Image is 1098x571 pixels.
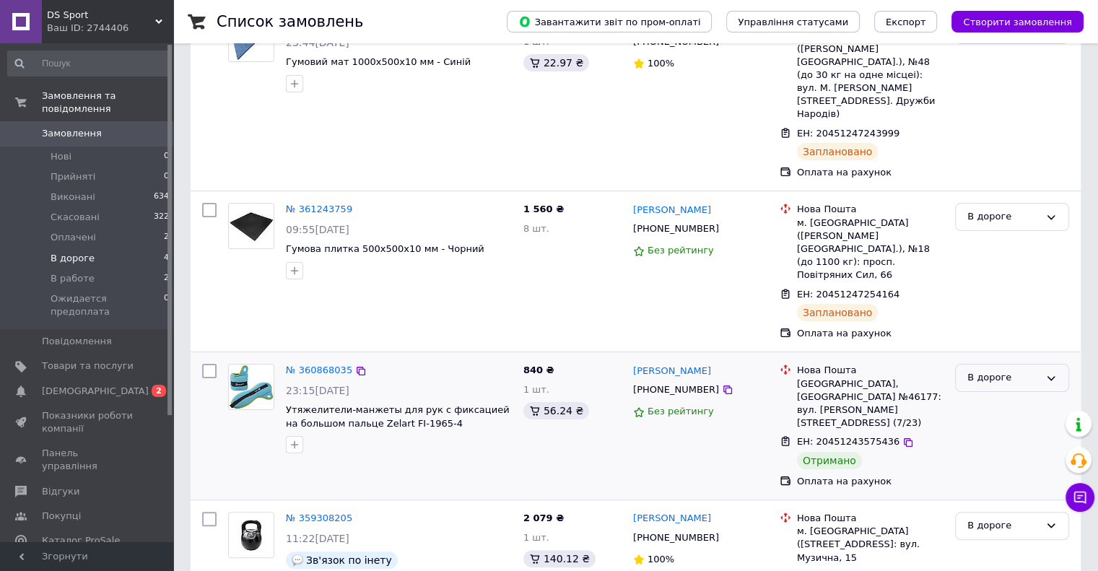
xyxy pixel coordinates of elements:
span: 100% [648,554,674,565]
input: Пошук [7,51,170,77]
span: Замовлення та повідомлення [42,90,173,115]
div: Нова Пошта [797,364,944,377]
span: Відгуки [42,485,79,498]
button: Чат з покупцем [1066,483,1094,512]
span: Повідомлення [42,335,112,348]
div: [PHONE_NUMBER] [630,528,722,547]
h1: Список замовлень [217,13,363,30]
button: Створити замовлення [951,11,1084,32]
span: Створити замовлення [963,17,1072,27]
span: 2 [164,231,169,244]
span: 8 шт. [523,223,549,234]
span: Оплачені [51,231,96,244]
span: Експорт [886,17,926,27]
div: В дороге [967,209,1040,225]
span: 09:55[DATE] [286,224,349,235]
span: Каталог ProSale [42,534,120,547]
a: № 360868035 [286,365,352,375]
span: 2 079 ₴ [523,513,564,523]
div: Оплата на рахунок [797,166,944,179]
div: м. [GEOGRAPHIC_DATA] ([STREET_ADDRESS]: вул. Музична, 15 [797,525,944,565]
div: Заплановано [797,143,879,160]
span: Без рейтингу [648,245,714,256]
div: В дороге [967,518,1040,533]
a: Фото товару [228,364,274,410]
div: м. [GEOGRAPHIC_DATA] ([PERSON_NAME][GEOGRAPHIC_DATA].), №18 (до 1100 кг): просп. Повітряних Сил, 66 [797,217,944,282]
span: Скасовані [51,211,100,224]
span: 1 шт. [523,384,549,395]
span: Замовлення [42,127,102,140]
span: Показники роботи компанії [42,409,134,435]
div: м. [GEOGRAPHIC_DATA] ([PERSON_NAME][GEOGRAPHIC_DATA].), №48 (до 30 кг на одне місцеі): вул. М. [P... [797,29,944,121]
span: 0 [164,170,169,183]
div: Нова Пошта [797,203,944,216]
div: Заплановано [797,304,879,321]
div: Оплата на рахунок [797,327,944,340]
div: [PHONE_NUMBER] [630,380,722,399]
span: 4 [164,252,169,265]
span: Прийняті [51,170,95,183]
div: 56.24 ₴ [523,402,589,419]
span: 322 [154,211,169,224]
a: Фото товару [228,203,274,249]
span: Зв'язок по інету [306,554,392,566]
span: [DEMOGRAPHIC_DATA] [42,385,149,398]
span: 11:22[DATE] [286,533,349,544]
span: Товари та послуги [42,359,134,372]
span: 23:44[DATE] [286,37,349,48]
span: 23:15[DATE] [286,385,349,396]
span: 634 [154,191,169,204]
div: Отримано [797,452,862,469]
div: [PHONE_NUMBER] [630,219,722,238]
div: Нова Пошта [797,512,944,525]
span: ЕН: 20451247243999 [797,128,899,139]
a: [PERSON_NAME] [633,512,711,526]
img: Фото товару [229,365,274,409]
span: ЕН: 20451247254164 [797,289,899,300]
a: [PERSON_NAME] [633,365,711,378]
span: Панель управління [42,447,134,473]
span: В работе [51,272,95,285]
span: 100% [648,58,674,69]
span: 0 [164,292,169,318]
div: [GEOGRAPHIC_DATA], [GEOGRAPHIC_DATA] №46177: вул. [PERSON_NAME][STREET_ADDRESS] (7/23) [797,378,944,430]
a: Гумова плитка 500х500х10 мм - Чорний [286,243,484,254]
span: Без рейтингу [648,406,714,417]
span: Ожидается предоплата [51,292,164,318]
span: Нові [51,150,71,163]
div: 22.97 ₴ [523,54,589,71]
div: Ваш ID: 2744406 [47,22,173,35]
img: Фото товару [229,204,274,248]
button: Управління статусами [726,11,860,32]
span: 2 [164,272,169,285]
a: Утяжелители-манжеты для рук с фиксацией на большом пальце Zelart FI-1965-4 [286,404,510,429]
button: Завантажити звіт по пром-оплаті [507,11,712,32]
div: 140.12 ₴ [523,550,596,567]
a: [PERSON_NAME] [633,204,711,217]
div: Оплата на рахунок [797,475,944,488]
span: 840 ₴ [523,365,554,375]
a: Створити замовлення [937,16,1084,27]
span: 0 [164,150,169,163]
span: 1 560 ₴ [523,204,564,214]
span: 2 [152,385,166,397]
a: Гумовий мат 1000х500х10 мм - Синій [286,56,471,67]
span: Покупці [42,510,81,523]
button: Експорт [874,11,938,32]
img: :speech_balloon: [292,554,303,566]
span: Виконані [51,191,95,204]
div: В дороге [967,370,1040,385]
span: ЕН: 20451243575436 [797,436,899,447]
span: Управління статусами [738,17,848,27]
span: В дороге [51,252,95,265]
img: Фото товару [229,513,274,557]
span: 1 шт. [523,532,549,543]
span: Завантажити звіт по пром-оплаті [518,15,700,28]
a: № 361243759 [286,204,352,214]
span: 1 шт. [523,36,549,47]
a: Фото товару [228,512,274,558]
span: DS Sport [47,9,155,22]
